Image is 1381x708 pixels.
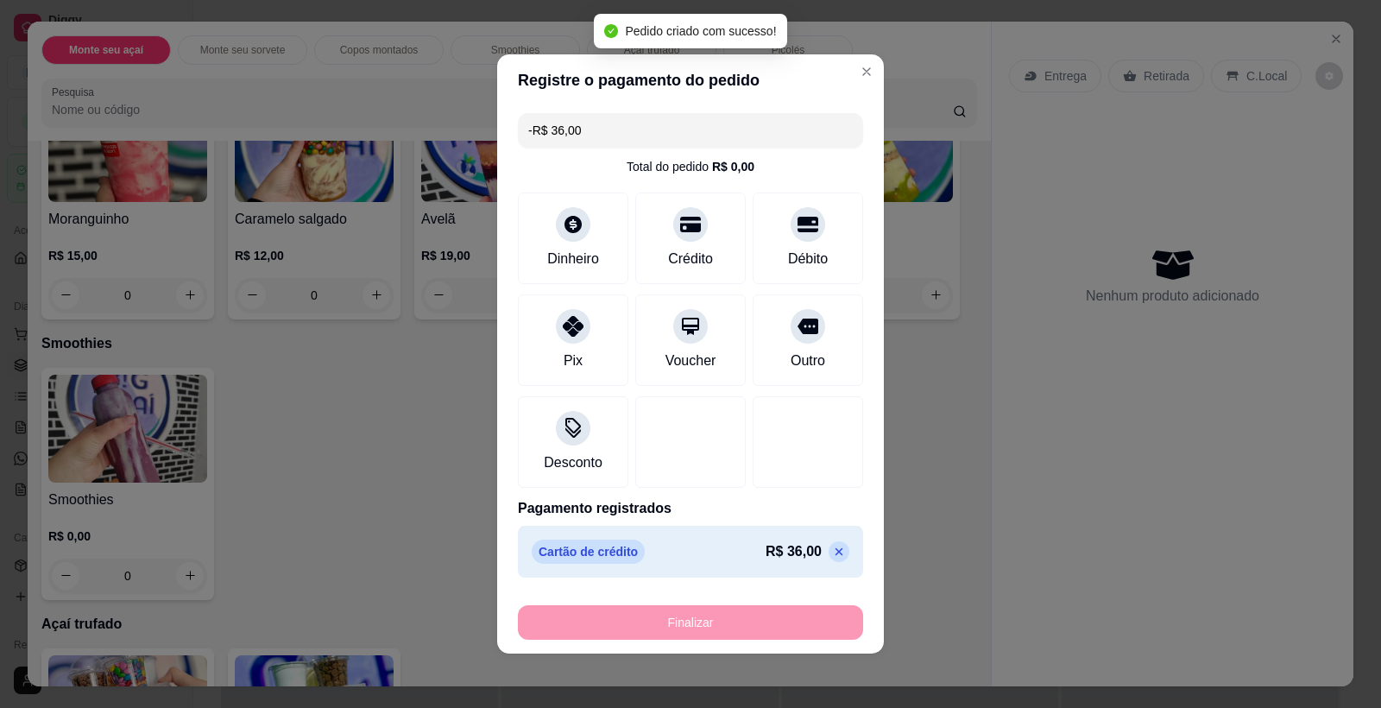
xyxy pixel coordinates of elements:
[518,498,863,519] p: Pagamento registrados
[712,158,754,175] div: R$ 0,00
[544,452,602,473] div: Desconto
[532,540,645,564] p: Cartão de crédito
[853,58,880,85] button: Close
[564,351,583,371] div: Pix
[528,113,853,148] input: Ex.: hambúrguer de cordeiro
[497,54,884,106] header: Registre o pagamento do pedido
[668,249,713,269] div: Crédito
[791,351,825,371] div: Outro
[788,249,828,269] div: Débito
[665,351,716,371] div: Voucher
[604,24,618,38] span: check-circle
[627,158,754,175] div: Total do pedido
[547,249,599,269] div: Dinheiro
[625,24,776,38] span: Pedido criado com sucesso!
[766,541,822,562] p: R$ 36,00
